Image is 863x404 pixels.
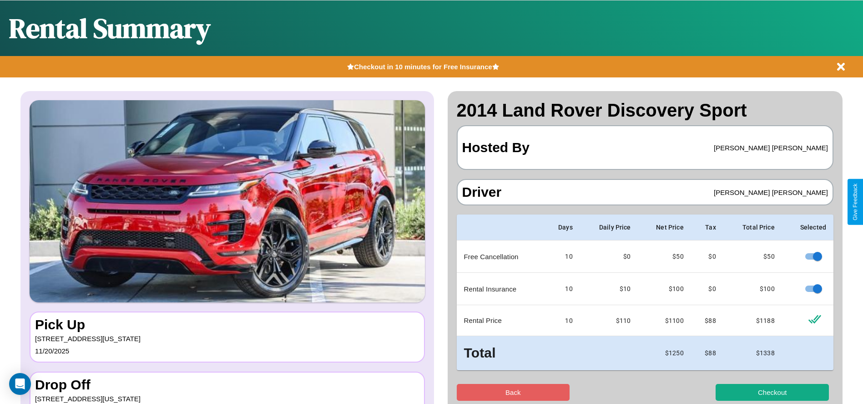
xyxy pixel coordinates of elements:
[35,345,419,357] p: 11 / 20 / 2025
[723,336,782,370] td: $ 1338
[638,240,691,273] td: $ 50
[691,273,723,305] td: $0
[638,215,691,240] th: Net Price
[464,283,536,295] p: Rental Insurance
[723,305,782,336] td: $ 1188
[691,215,723,240] th: Tax
[638,305,691,336] td: $ 1100
[782,215,833,240] th: Selected
[354,63,492,71] b: Checkout in 10 minutes for Free Insurance
[35,377,419,393] h3: Drop Off
[544,240,580,273] td: 10
[457,100,834,121] h2: 2014 Land Rover Discovery Sport
[580,215,638,240] th: Daily Price
[462,131,530,164] h3: Hosted By
[9,10,211,47] h1: Rental Summary
[544,305,580,336] td: 10
[723,273,782,305] td: $ 100
[716,384,829,401] button: Checkout
[580,240,638,273] td: $0
[691,240,723,273] td: $0
[544,273,580,305] td: 10
[714,142,828,154] p: [PERSON_NAME] [PERSON_NAME]
[691,305,723,336] td: $ 88
[638,273,691,305] td: $ 100
[714,186,828,199] p: [PERSON_NAME] [PERSON_NAME]
[580,305,638,336] td: $ 110
[723,215,782,240] th: Total Price
[457,384,570,401] button: Back
[35,332,419,345] p: [STREET_ADDRESS][US_STATE]
[580,273,638,305] td: $10
[464,343,536,363] h3: Total
[9,373,31,395] div: Open Intercom Messenger
[723,240,782,273] td: $ 50
[852,184,858,220] div: Give Feedback
[464,251,536,263] p: Free Cancellation
[462,184,502,200] h3: Driver
[544,215,580,240] th: Days
[464,314,536,327] p: Rental Price
[35,317,419,332] h3: Pick Up
[457,215,834,370] table: simple table
[638,336,691,370] td: $ 1250
[691,336,723,370] td: $ 88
